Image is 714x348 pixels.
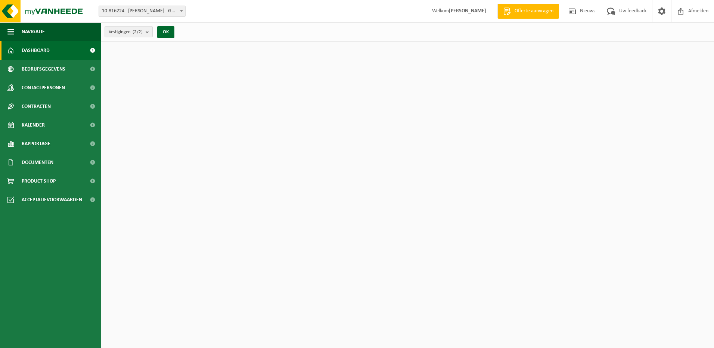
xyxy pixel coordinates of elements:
[22,97,51,116] span: Contracten
[513,7,555,15] span: Offerte aanvragen
[105,26,153,37] button: Vestigingen(2/2)
[22,134,50,153] span: Rapportage
[109,27,143,38] span: Vestigingen
[22,153,53,172] span: Documenten
[22,78,65,97] span: Contactpersonen
[449,8,486,14] strong: [PERSON_NAME]
[22,22,45,41] span: Navigatie
[22,60,65,78] span: Bedrijfsgegevens
[22,190,82,209] span: Acceptatievoorwaarden
[497,4,559,19] a: Offerte aanvragen
[133,29,143,34] count: (2/2)
[99,6,185,16] span: 10-816224 - LAFOSSE - GULLEGEM
[22,116,45,134] span: Kalender
[22,172,56,190] span: Product Shop
[157,26,174,38] button: OK
[99,6,186,17] span: 10-816224 - LAFOSSE - GULLEGEM
[22,41,50,60] span: Dashboard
